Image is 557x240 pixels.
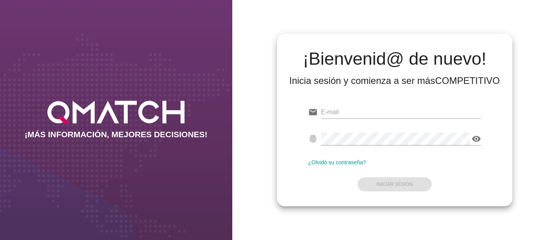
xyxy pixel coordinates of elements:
a: ¿Olvidó su contraseña? [308,159,366,165]
h2: ¡MÁS INFORMACIÓN, MEJORES DECISIONES! [25,130,208,139]
i: fingerprint [308,134,318,144]
div: Inicia sesión y comienza a ser más [289,75,500,87]
input: E-mail [321,106,481,118]
i: email [308,107,318,117]
i: visibility [472,134,481,144]
h2: ¡Bienvenid@ de nuevo! [289,49,500,68]
strong: COMPETITIVO [435,75,500,86]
